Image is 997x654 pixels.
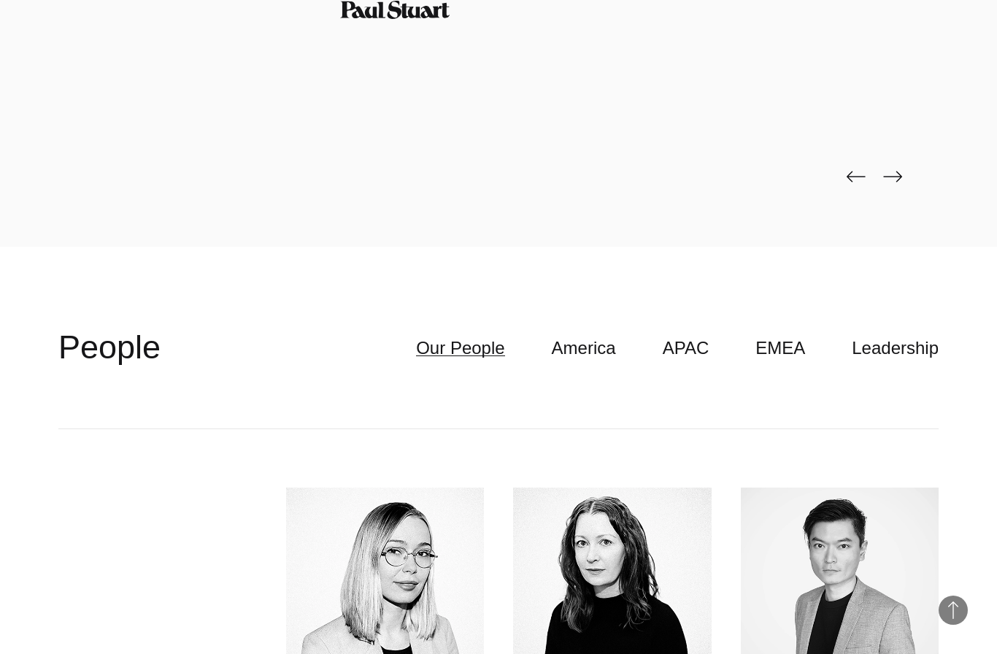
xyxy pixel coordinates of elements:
img: page-back-black.png [847,171,866,182]
a: APAC [663,334,709,362]
h2: People [58,326,161,369]
button: Back to Top [939,596,968,625]
a: Our People [416,334,504,362]
img: page-next-black.png [883,171,902,182]
a: Leadership [852,334,939,362]
a: EMEA [755,334,805,362]
a: America [552,334,616,362]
